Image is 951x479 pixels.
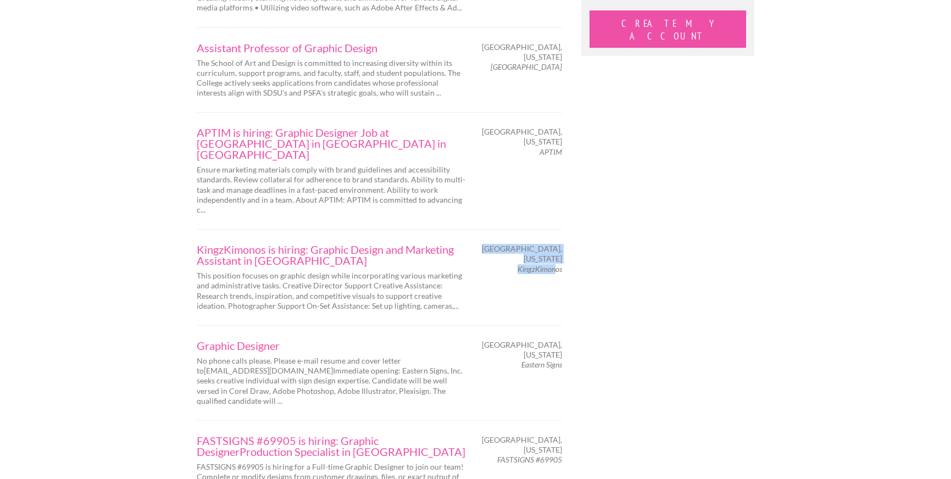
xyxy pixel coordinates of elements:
p: No phone calls please. Please e-mail resume and cover letter to [EMAIL_ADDRESS][DOMAIN_NAME] Imme... [197,356,466,406]
em: Eastern Signs [521,360,562,369]
a: Graphic Designer [197,340,466,351]
em: KingzKimonos [518,264,562,274]
span: [GEOGRAPHIC_DATA], [US_STATE] [482,244,562,264]
p: This position focuses on graphic design while incorporating various marketing and administrative ... [197,271,466,311]
span: [GEOGRAPHIC_DATA], [US_STATE] [482,435,562,455]
span: [GEOGRAPHIC_DATA], [US_STATE] [482,340,562,360]
a: Assistant Professor of Graphic Design [197,42,466,53]
p: The School of Art and Design is committed to increasing diversity within its curriculum, support ... [197,58,466,98]
a: FASTSIGNS #69905 is hiring: Graphic DesignerProduction Specialist in [GEOGRAPHIC_DATA] [197,435,466,457]
em: FASTSIGNS #69905 [497,455,562,464]
a: APTIM is hiring: Graphic Designer Job at [GEOGRAPHIC_DATA] in [GEOGRAPHIC_DATA] in [GEOGRAPHIC_DATA] [197,127,466,160]
span: [GEOGRAPHIC_DATA], [US_STATE] [482,42,562,62]
span: [GEOGRAPHIC_DATA], [US_STATE] [482,127,562,147]
a: KingzKimonos is hiring: Graphic Design and Marketing Assistant in [GEOGRAPHIC_DATA] [197,244,466,266]
button: Create My Account [589,10,746,48]
p: Ensure marketing materials comply with brand guidelines and accessibility standards. Review colla... [197,165,466,215]
em: [GEOGRAPHIC_DATA] [491,62,562,71]
em: APTIM [540,147,562,157]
